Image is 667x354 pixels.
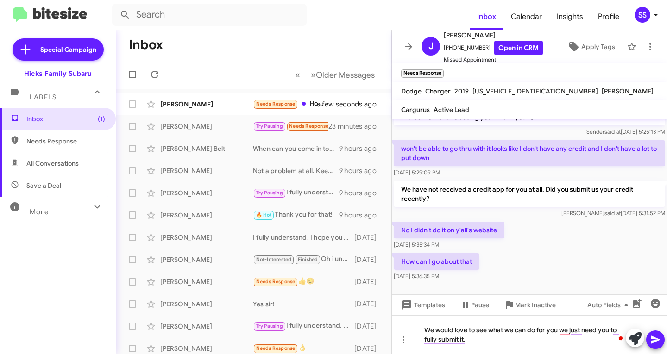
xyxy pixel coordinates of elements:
[339,144,384,153] div: 9 hours ago
[354,255,384,264] div: [DATE]
[129,37,163,52] h1: Inbox
[454,87,469,95] span: 2019
[602,87,654,95] span: [PERSON_NAME]
[253,276,354,287] div: 👍😊
[394,253,479,270] p: How can I go about that
[26,159,79,168] span: All Conversations
[295,69,300,81] span: «
[444,55,543,64] span: Missed Appointment
[160,299,253,309] div: [PERSON_NAME]
[401,106,430,114] span: Cargurus
[494,41,543,55] a: Open in CRM
[401,87,422,95] span: Dodge
[503,3,549,30] a: Calendar
[604,210,621,217] span: said at
[305,65,380,84] button: Next
[253,299,354,309] div: Yes sir!
[587,297,632,313] span: Auto Fields
[581,38,615,55] span: Apply Tags
[30,208,49,216] span: More
[253,254,354,265] div: Oh i understand.
[256,323,283,329] span: Try Pausing
[316,70,375,80] span: Older Messages
[256,123,283,129] span: Try Pausing
[256,101,296,107] span: Needs Response
[160,211,253,220] div: [PERSON_NAME]
[392,315,667,354] div: To enrich screen reader interactions, please activate Accessibility in Grammarly extension settings
[26,114,105,124] span: Inbox
[328,99,384,109] div: a few seconds ago
[444,30,543,41] span: [PERSON_NAME]
[160,122,253,131] div: [PERSON_NAME]
[289,123,328,129] span: Needs Response
[470,3,503,30] a: Inbox
[253,321,354,331] div: I fully understand. Life does happen and i hope your journey is going well. For sure we are ready...
[253,99,328,109] div: How can I go about that
[160,277,253,286] div: [PERSON_NAME]
[256,212,272,218] span: 🔥 Hot
[253,187,339,198] div: I fully understand. I am sorry for your loss...
[497,297,563,313] button: Mark Inactive
[561,210,665,217] span: [PERSON_NAME] [DATE] 5:31:52 PM
[253,210,339,220] div: Thank you for that!
[354,277,384,286] div: [DATE]
[394,222,504,238] p: No I didn't do it on y'all's website
[160,99,253,109] div: [PERSON_NAME]
[472,87,598,95] span: [US_VEHICLE_IDENTIFICATION_NUMBER]
[253,121,328,131] div: Not yet
[339,166,384,175] div: 9 hours ago
[160,344,253,353] div: [PERSON_NAME]
[591,3,627,30] a: Profile
[160,144,253,153] div: [PERSON_NAME] Belt
[26,181,61,190] span: Save a Deal
[253,144,339,153] div: When can you come in to discuss this? We would love to asssit you!
[40,45,96,54] span: Special Campaign
[354,322,384,331] div: [DATE]
[339,211,384,220] div: 9 hours ago
[298,256,318,262] span: Finished
[290,65,380,84] nav: Page navigation example
[256,279,296,285] span: Needs Response
[453,297,497,313] button: Pause
[627,7,657,23] button: SS
[635,7,650,23] div: SS
[112,4,307,26] input: Search
[253,166,339,175] div: Not a problem at all. Keep me updated!
[160,188,253,198] div: [PERSON_NAME]
[339,188,384,198] div: 9 hours ago
[401,69,444,78] small: Needs Response
[354,344,384,353] div: [DATE]
[256,345,296,351] span: Needs Response
[354,299,384,309] div: [DATE]
[311,69,316,81] span: »
[604,128,621,135] span: said at
[160,166,253,175] div: [PERSON_NAME]
[394,241,439,248] span: [DATE] 5:35:34 PM
[580,297,639,313] button: Auto Fields
[253,343,354,354] div: 👌
[471,297,489,313] span: Pause
[256,190,283,196] span: Try Pausing
[30,93,57,101] span: Labels
[256,256,292,262] span: Not-Interested
[394,140,665,166] p: won't be able to go thru with it looks like I don't have any credit and I don't have a lot to put...
[434,106,469,114] span: Active Lead
[328,122,384,131] div: 23 minutes ago
[26,137,105,146] span: Needs Response
[586,128,665,135] span: Sender [DATE] 5:25:13 PM
[289,65,306,84] button: Previous
[160,233,253,242] div: [PERSON_NAME]
[354,233,384,242] div: [DATE]
[394,273,439,279] span: [DATE] 5:36:35 PM
[392,297,453,313] button: Templates
[444,41,543,55] span: [PHONE_NUMBER]
[428,39,434,54] span: J
[98,114,105,124] span: (1)
[253,233,354,242] div: I fully understand. I hope you feel better! Keep us updated down the line we would love to assist...
[425,87,451,95] span: Charger
[549,3,591,30] a: Insights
